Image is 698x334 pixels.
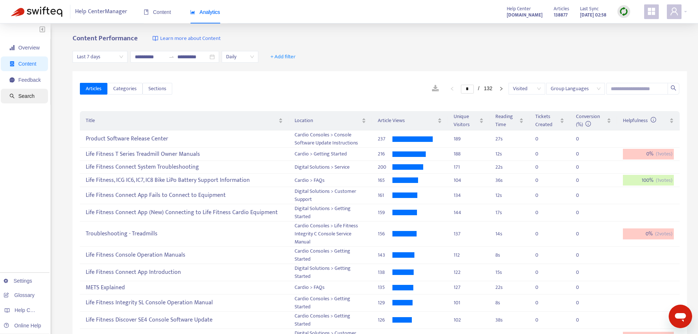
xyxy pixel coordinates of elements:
div: 165 [378,176,392,184]
div: Life Fitness Connect App (New) Connecting to Life Fitness Cardio Equipment [86,207,282,219]
span: Daily [226,51,254,62]
div: 0 [535,150,550,158]
span: + Add filter [270,52,296,61]
span: Search [18,93,34,99]
div: 102 [454,316,484,324]
div: Life Fitness Console Operation Manuals [86,249,282,261]
div: 144 [454,209,484,217]
div: 156 [378,230,392,238]
td: Cardio > FAQs [289,281,372,294]
div: 0 [535,251,550,259]
span: Help Centers [15,307,45,313]
td: Cardio Consoles > Life Fitness Integrity C Console Service Manual [289,221,372,247]
div: Life Fitness, ICG IC6, IC7, IC8 Bike LiPo Battery Support Information [86,174,282,186]
div: 0 [535,230,550,238]
li: 1/132 [461,84,492,93]
div: 0 [576,150,591,158]
strong: 138877 [554,11,568,19]
a: Learn more about Content [152,34,221,43]
div: 22 s [495,163,524,171]
span: appstore [647,7,656,16]
div: 0 % [623,149,674,160]
div: 0 [535,191,550,199]
div: 0 [535,135,550,143]
div: 0 [576,268,591,276]
span: Learn more about Content [160,34,221,43]
a: Online Help [4,323,41,329]
div: 15 s [495,268,524,276]
span: Sections [148,85,166,93]
div: 0 [535,163,550,171]
div: 200 [378,163,392,171]
button: Articles [80,83,107,95]
img: image-link [152,36,158,41]
a: [DOMAIN_NAME] [507,11,543,19]
div: 0 [576,251,591,259]
div: METS Explained [86,282,282,294]
div: 237 [378,135,392,143]
span: user [670,7,679,16]
b: Content Performance [73,33,138,44]
div: 138 [378,268,392,276]
div: Life Fitness Connect System Troubleshooting [86,161,282,173]
span: Visited [513,83,541,94]
div: Life Fitness Connect App Fails to Connect to Equipment [86,190,282,202]
div: 0 [576,316,591,324]
div: Product Software Release Center [86,133,282,145]
div: 12 s [495,191,524,199]
div: 0 [576,191,591,199]
div: 159 [378,209,392,217]
div: 0 [576,230,591,238]
td: Cardio Consoles > Getting Started [289,247,372,264]
div: 0 [576,299,591,307]
span: container [10,61,15,66]
th: Reading Time [490,111,529,131]
div: 189 [454,135,484,143]
div: 0 [576,163,591,171]
div: Life Fitness Connect App Introduction [86,267,282,279]
button: left [446,84,458,93]
button: + Add filter [265,51,301,63]
a: Settings [4,278,32,284]
td: Cardio Consoles > Getting Started [289,294,372,312]
span: ( 2 votes) [655,230,672,238]
iframe: Button to launch messaging window [669,305,692,328]
td: Digital Solutions > Getting Started [289,204,372,221]
strong: [DATE] 02:58 [580,11,606,19]
div: 0 [535,209,550,217]
th: Unique Visitors [448,111,490,131]
div: 188 [454,150,484,158]
td: Cardio > FAQs [289,174,372,187]
span: swap-right [169,54,174,60]
td: Digital Solutions > Service [289,161,372,174]
div: 22 s [495,283,524,291]
button: Categories [107,83,143,95]
span: Title [86,117,277,125]
div: 0 [535,299,550,307]
span: Articles [554,5,569,13]
div: 12 s [495,150,524,158]
span: to [169,54,174,60]
div: 126 [378,316,392,324]
div: 101 [454,299,484,307]
div: 17 s [495,209,524,217]
span: Tickets Created [535,113,558,129]
div: 127 [454,283,484,291]
th: Tickets Created [529,111,570,131]
span: Reading Time [495,113,518,129]
span: search [671,85,676,91]
img: Swifteq [11,7,62,17]
td: Digital Solutions > Customer Support [289,187,372,204]
div: 112 [454,251,484,259]
span: Content [144,9,171,15]
div: 100 % [623,175,674,186]
span: message [10,77,15,82]
span: book [144,10,149,15]
td: Cardio Consoles > Getting Started [289,312,372,329]
span: Help Center Manager [75,5,127,19]
div: 0 [576,283,591,291]
span: search [10,93,15,99]
span: ( 1 votes) [656,176,672,184]
span: Analytics [190,9,220,15]
button: Sections [143,83,172,95]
